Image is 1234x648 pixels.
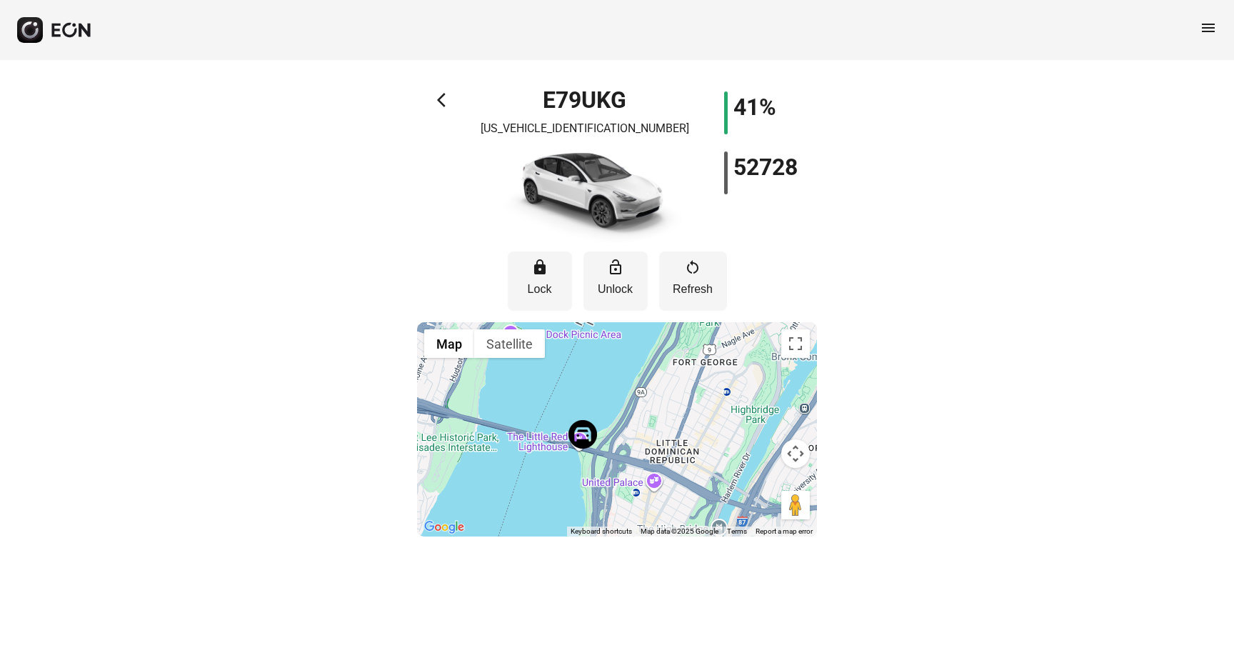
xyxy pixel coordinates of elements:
img: Google [421,518,468,537]
p: [US_VEHICLE_IDENTIFICATION_NUMBER] [481,120,689,137]
h1: E79UKG [543,91,626,109]
button: Keyboard shortcuts [571,527,632,537]
span: menu [1200,19,1217,36]
button: Map camera controls [781,439,810,468]
p: Unlock [591,281,641,298]
span: lock [531,259,548,276]
a: Report a map error [756,527,813,535]
button: Show satellite imagery [474,329,545,358]
p: Refresh [666,281,720,298]
span: lock_open [607,259,624,276]
span: arrow_back_ios [437,91,454,109]
p: Lock [515,281,565,298]
button: Unlock [583,251,648,311]
span: Map data ©2025 Google [641,527,718,535]
h1: 52728 [733,159,798,176]
img: car [485,143,685,243]
button: Drag Pegman onto the map to open Street View [781,491,810,519]
a: Open this area in Google Maps (opens a new window) [421,518,468,537]
span: restart_alt [684,259,701,276]
button: Lock [508,251,572,311]
a: Terms (opens in new tab) [727,527,747,535]
button: Toggle fullscreen view [781,329,810,358]
button: Show street map [424,329,474,358]
h1: 41% [733,99,776,116]
button: Refresh [659,251,727,311]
